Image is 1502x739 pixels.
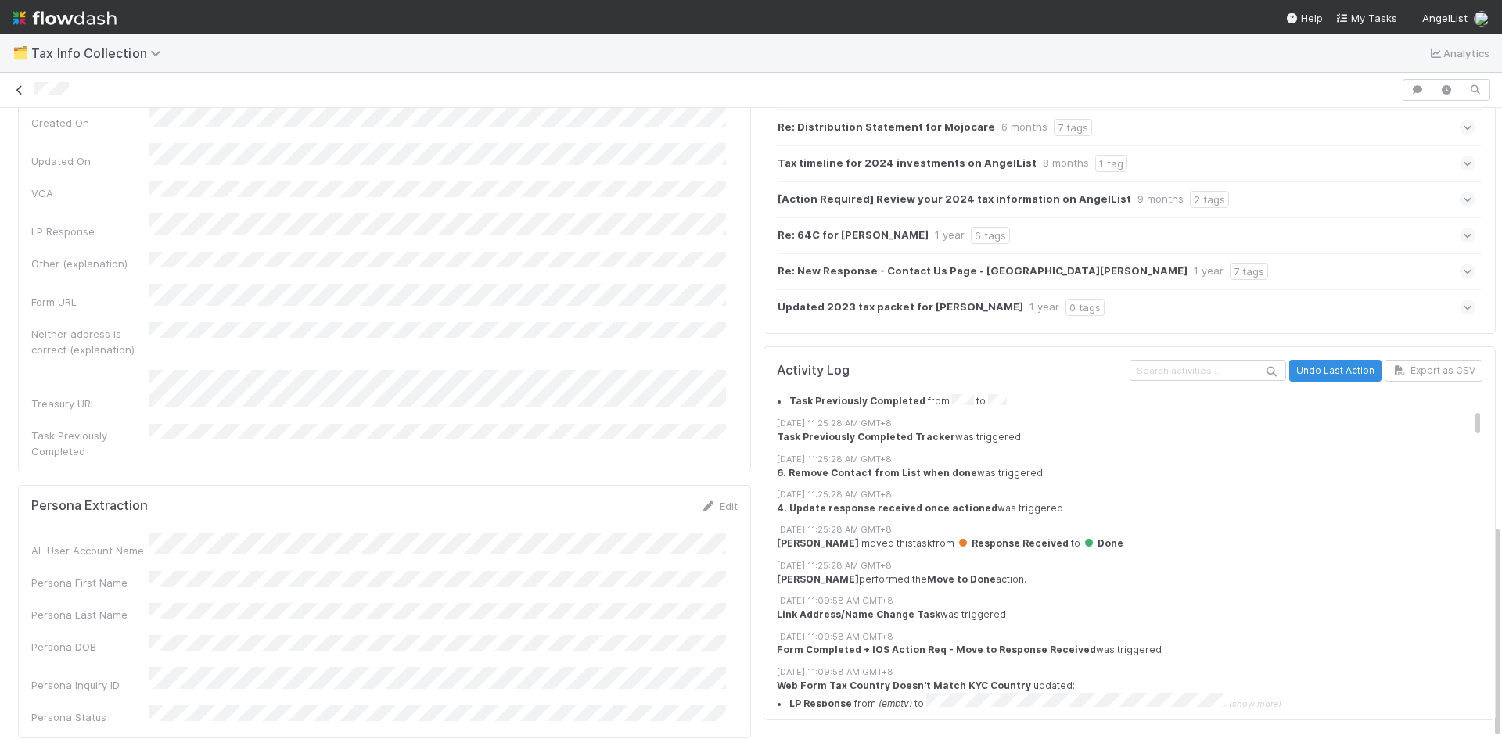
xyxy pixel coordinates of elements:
strong: Re: Distribution Statement for Mojocare [778,119,995,136]
div: performed the action. [777,572,1495,587]
img: logo-inverted-e16ddd16eac7371096b0.svg [13,5,117,31]
li: from to [789,390,1495,409]
div: 7 tags [1054,119,1092,136]
div: [DATE] 11:09:58 AM GMT+8 [777,665,1495,679]
div: updated: [777,679,1495,712]
div: Treasury URL [31,396,149,411]
span: AngelList [1422,12,1468,24]
div: 0 tags [1065,299,1105,316]
div: Persona Last Name [31,607,149,622]
div: Other (explanation) [31,256,149,271]
strong: Task Previously Completed Tracker [777,431,955,443]
div: 6 tags [971,227,1010,244]
strong: Move to Done [927,573,996,585]
strong: Re: New Response - Contact Us Page - [GEOGRAPHIC_DATA][PERSON_NAME] [778,263,1188,280]
strong: [PERSON_NAME] [777,537,859,549]
div: 8 months [1043,155,1089,172]
div: [DATE] 11:25:28 AM GMT+8 [777,523,1495,536]
div: 7 tags [1230,263,1268,280]
strong: 4. Update response received once actioned [777,502,997,514]
div: [DATE] 11:25:28 AM GMT+8 [777,453,1495,466]
div: 2 tags [1190,191,1229,208]
span: Tax Info Collection [31,45,169,61]
span: My Tasks [1335,12,1397,24]
h5: Persona Extraction [31,498,148,514]
a: My Tasks [1335,10,1397,26]
h5: Activity Log [777,363,1127,378]
div: Help [1285,10,1323,26]
strong: [Action Required] Review your 2024 tax information on AngelList [778,191,1131,208]
img: avatar_0c8687a4-28be-40e9-aba5-f69283dcd0e7.png [1474,11,1489,27]
strong: Re: 64C for [PERSON_NAME] [778,227,929,244]
div: Task Previously Completed [31,428,149,459]
div: AL User Account Name [31,543,149,558]
div: [DATE] 11:09:58 AM GMT+8 [777,630,1495,644]
strong: Updated 2023 tax packet for [PERSON_NAME] [778,299,1023,316]
div: 1 tag [1095,155,1127,172]
div: Persona Inquiry ID [31,677,149,693]
div: LP Response [31,224,149,239]
div: 6 months [1001,119,1047,136]
div: moved this task from to [777,536,1495,551]
div: Persona First Name [31,575,149,590]
strong: Form Completed + IOS Action Req - Move to Response Received [777,644,1096,655]
span: Response Received [957,537,1069,549]
div: 1 year [935,227,965,244]
a: Edit [701,500,738,512]
div: 9 months [1137,191,1184,208]
strong: 6. Remove Contact from List when done [777,467,977,479]
span: (show more) [1229,699,1281,710]
div: was triggered [777,466,1495,480]
button: Export as CSV [1385,360,1482,382]
div: [DATE] 11:25:28 AM GMT+8 [777,559,1495,572]
div: Created On [31,115,149,131]
a: Analytics [1428,44,1489,63]
strong: [PERSON_NAME] [777,573,859,585]
div: Updated On [31,153,149,169]
strong: Task Previously Completed [789,396,925,407]
strong: LP Response [789,698,852,710]
em: (empty) [879,698,912,710]
input: Search activities... [1130,360,1286,381]
summary: LP Response from (empty) to (show more) [789,693,1495,712]
strong: Link Address/Name Change Task [777,608,940,620]
div: 1 year [1194,263,1224,280]
div: Form URL [31,294,149,310]
div: [DATE] 11:25:28 AM GMT+8 [777,488,1495,501]
div: [DATE] 11:25:28 AM GMT+8 [777,417,1495,430]
div: Persona DOB [31,639,149,655]
div: was triggered [777,643,1495,657]
button: Undo Last Action [1289,360,1382,382]
div: was triggered [777,430,1495,444]
div: [DATE] 11:09:58 AM GMT+8 [777,594,1495,608]
div: was triggered [777,608,1495,622]
span: 🗂️ [13,46,28,59]
strong: Tax timeline for 2024 investments on AngelList [778,155,1037,172]
div: Persona Status [31,709,149,725]
strong: Web Form Tax Country Doesn't Match KYC Country [777,680,1031,691]
div: 1 year [1029,299,1059,316]
div: was triggered [777,501,1495,515]
div: Neither address is correct (explanation) [31,326,149,357]
span: Done [1083,537,1123,549]
div: VCA [31,185,149,201]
